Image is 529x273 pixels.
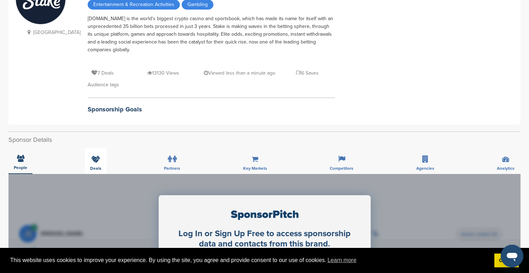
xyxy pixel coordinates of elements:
[501,245,523,267] iframe: Buton lansare fereastră mesagerie
[330,166,353,170] span: Competitors
[296,69,319,77] p: 16 Saves
[416,166,434,170] span: Agencies
[8,135,521,145] h2: Sponsor Details
[171,229,358,249] div: Log In or Sign Up Free to access sponsorship data and contacts from this brand.
[91,69,114,77] p: 7 Deals
[88,81,335,89] div: Audience tags
[10,255,489,266] span: This website uses cookies to improve your experience. By using the site, you agree and provide co...
[243,166,267,170] span: Key Markets
[147,69,179,77] p: 13130 Views
[327,255,358,266] a: learn more about cookies
[88,15,335,62] div: [DOMAIN_NAME] is the world's biggest crypto casino and sportsbook, which has made its name for it...
[164,166,180,170] span: Partners
[204,69,275,77] p: Viewed less than a minute ago
[88,105,335,114] h2: Sponsorship Goals
[14,165,27,170] span: People
[24,28,81,37] p: [GEOGRAPHIC_DATA]
[494,254,519,268] a: dismiss cookie message
[497,166,515,170] span: Analytics
[90,166,101,170] span: Deals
